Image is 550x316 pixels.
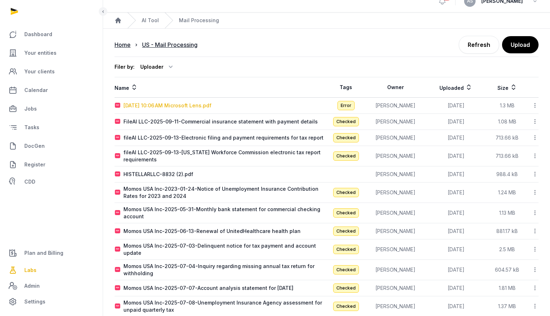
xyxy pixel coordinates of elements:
td: 1.13 MB [486,203,528,223]
img: pdf.svg [115,285,121,291]
span: DocGen [24,142,45,150]
div: Home [115,40,131,49]
div: Momos USA Inc-2025-07-08-Unemployment Insurance Agency assessment for unpaid quarterly tax [123,299,326,313]
td: [PERSON_NAME] [365,239,425,260]
span: [DATE] [448,303,464,309]
div: fileAI LLC-2025-09-13-Electronic filing and payment requirements for tax report [123,134,323,141]
span: Error [337,101,355,110]
a: Admin [6,279,97,293]
a: Your clients [6,63,97,80]
span: [DATE] [448,102,464,108]
td: 1.24 MB [486,183,528,203]
img: pdf.svg [115,135,121,141]
span: Register [24,160,45,169]
td: [PERSON_NAME] [365,166,425,183]
span: [DATE] [448,135,464,141]
td: [PERSON_NAME] [365,280,425,296]
span: Checked [333,133,359,142]
img: pdf.svg [115,153,121,159]
a: Labs [6,262,97,279]
th: Owner [365,77,425,98]
span: Dashboard [24,30,52,39]
span: [DATE] [448,246,464,252]
span: Mail Processing [179,17,219,24]
a: DocGen [6,137,97,155]
a: Dashboard [6,26,97,43]
span: Your clients [24,67,55,76]
div: US - Mail Processing [142,40,198,49]
td: [PERSON_NAME] [365,146,425,166]
td: [PERSON_NAME] [365,183,425,203]
span: Labs [24,266,36,274]
span: [DATE] [448,228,464,234]
span: Checked [333,208,359,218]
th: Size [486,77,528,98]
a: Calendar [6,82,97,99]
span: [DATE] [448,189,464,195]
div: Momos USA Inc-2025-06-13-Renewal of UnitedHealthcare health plan [123,228,301,235]
th: Uploaded [425,77,487,98]
span: [DATE] [448,285,464,291]
th: Name [115,77,327,98]
img: pdf.svg [115,190,121,195]
td: [PERSON_NAME] [365,114,425,130]
div: HISTELLARLLC-8832 (2).pdf [123,171,193,178]
span: Your entities [24,49,57,57]
td: [PERSON_NAME] [365,223,425,239]
td: [PERSON_NAME] [365,130,425,146]
td: 988.4 kB [486,166,528,183]
div: Momos USA Inc-2025-07-07-Account analysis statement for [DATE] [123,285,293,292]
nav: Breadcrumb [115,36,327,53]
a: Tasks [6,119,97,136]
span: [DATE] [448,118,464,125]
span: Settings [24,297,45,306]
th: Tags [327,77,366,98]
div: Momos USA Inc-2025-07-03-Delinquent notice for tax payment and account update [123,242,326,257]
td: 1.08 MB [486,114,528,130]
div: Uploader [140,61,175,73]
td: 2.5 MB [486,239,528,260]
span: [DATE] [448,153,464,159]
span: CDD [24,178,35,186]
div: Momos USA Inc-2025-07-04-Inquiry regarding missing annual tax return for withholding [123,263,326,277]
a: AI Tool [142,17,159,24]
div: fileAI LLC-2025-09-13-[US_STATE] Workforce Commission electronic tax report requirements [123,149,326,163]
img: pdf.svg [115,103,121,108]
div: [DATE] 10:06 AM Microsoft Lens.pdf [123,102,211,109]
a: Settings [6,293,97,310]
img: pdf.svg [115,119,121,125]
span: Checked [333,227,359,236]
a: Your entities [6,44,97,62]
span: Checked [333,265,359,274]
div: Momos USA Inc-2025-05-31-Monthly bank statement for commercial checking account [123,206,326,220]
td: [PERSON_NAME] [365,260,425,280]
span: Checked [333,245,359,254]
img: pdf.svg [115,228,121,234]
img: pdf.svg [115,210,121,216]
button: Upload [502,36,539,53]
a: Jobs [6,100,97,117]
span: Calendar [24,86,48,94]
div: FileAI LLC-2025-09-11-Commercial insurance statement with payment details [123,118,318,125]
nav: Breadcrumb [103,13,550,29]
div: Momos USA Inc-2023-01-24-Notice of Unemployment Insurance Contribution Rates for 2023 and 2024 [123,185,326,200]
a: CDD [6,175,97,189]
span: Checked [333,151,359,161]
a: Refresh [459,36,499,54]
div: Filer by: [115,63,135,71]
td: 713.66 kB [486,146,528,166]
span: Admin [24,282,40,290]
img: pdf.svg [115,303,121,309]
td: 1.3 MB [486,98,528,114]
a: Register [6,156,97,173]
td: 604.57 kB [486,260,528,280]
td: 1.81 MB [486,280,528,296]
img: pdf.svg [115,267,121,273]
span: Tasks [24,123,39,132]
span: Plan and Billing [24,249,63,257]
span: Checked [333,188,359,197]
span: Checked [333,117,359,126]
span: [DATE] [448,210,464,216]
td: 881.17 kB [486,223,528,239]
span: Checked [333,302,359,311]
